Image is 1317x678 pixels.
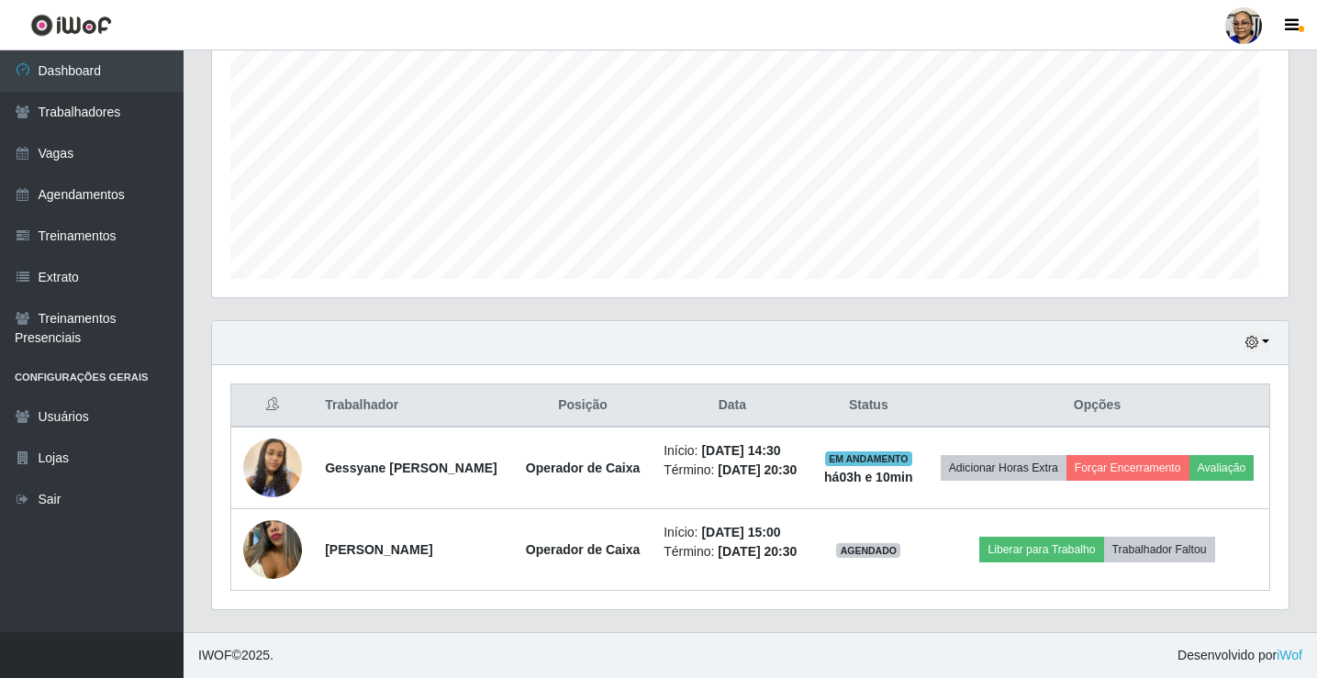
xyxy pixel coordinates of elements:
[526,542,641,557] strong: Operador de Caixa
[1104,537,1215,562] button: Trabalhador Faltou
[836,543,900,558] span: AGENDADO
[941,455,1066,481] button: Adicionar Horas Extra
[824,470,913,484] strong: há 03 h e 10 min
[198,646,273,665] span: © 2025 .
[1189,455,1255,481] button: Avaliação
[664,523,800,542] li: Início:
[701,525,780,539] time: [DATE] 15:00
[325,461,497,475] strong: Gessyane [PERSON_NAME]
[30,14,112,37] img: CoreUI Logo
[925,384,1269,428] th: Opções
[718,462,797,477] time: [DATE] 20:30
[198,648,232,662] span: IWOF
[1066,455,1189,481] button: Forçar Encerramento
[1277,648,1302,662] a: iWof
[653,384,811,428] th: Data
[664,542,800,561] li: Término:
[526,461,641,475] strong: Operador de Caixa
[243,497,302,602] img: 1735817921870.jpeg
[701,443,780,458] time: [DATE] 14:30
[812,384,926,428] th: Status
[825,451,912,466] span: EM ANDAMENTO
[325,542,432,557] strong: [PERSON_NAME]
[979,537,1103,562] button: Liberar para Trabalho
[664,461,800,480] li: Término:
[243,416,302,520] img: 1704217621089.jpeg
[314,384,513,428] th: Trabalhador
[513,384,653,428] th: Posição
[718,544,797,559] time: [DATE] 20:30
[1177,646,1302,665] span: Desenvolvido por
[664,441,800,461] li: Início:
